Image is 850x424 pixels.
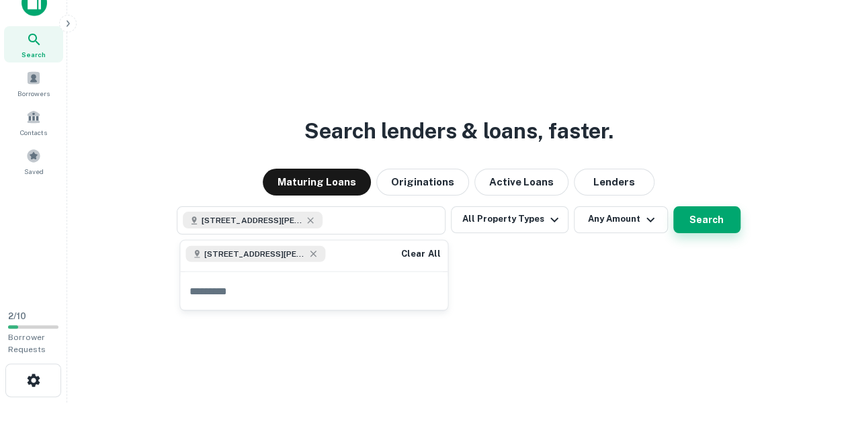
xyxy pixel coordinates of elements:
[204,248,305,260] span: [STREET_ADDRESS][PERSON_NAME]
[304,115,613,147] h3: Search lenders & loans, faster.
[22,49,46,60] span: Search
[4,26,63,62] a: Search
[474,169,568,196] button: Active Loans
[4,104,63,140] a: Contacts
[783,316,850,381] iframe: Chat Widget
[263,169,371,196] button: Maturing Loans
[20,127,47,138] span: Contacts
[8,333,46,354] span: Borrower Requests
[177,206,445,235] button: [STREET_ADDRESS][PERSON_NAME]
[451,206,568,233] button: All Property Types
[574,206,668,233] button: Any Amount
[574,169,654,196] button: Lenders
[202,214,302,226] span: [STREET_ADDRESS][PERSON_NAME]
[399,246,442,262] button: Clear All
[4,65,63,101] a: Borrowers
[673,206,740,233] button: Search
[17,88,50,99] span: Borrowers
[8,311,26,321] span: 2 / 10
[376,169,469,196] button: Originations
[24,166,44,177] span: Saved
[4,143,63,179] a: Saved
